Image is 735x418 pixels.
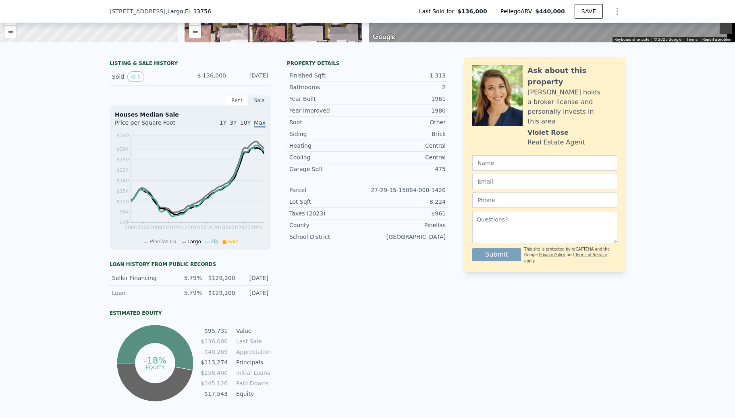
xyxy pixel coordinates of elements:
div: Year Built [289,95,367,103]
div: 1961 [367,95,446,103]
div: [PERSON_NAME] holds a broker license and personally invests in this area [527,88,617,126]
td: Appreciation [235,347,271,356]
div: Cooling [289,153,367,161]
div: Parcel [289,186,367,194]
span: $ 136,000 [197,72,226,79]
div: [DATE] [240,274,268,282]
button: SAVE [575,4,603,19]
span: − [8,27,13,37]
div: School District [289,233,367,241]
div: Houses Median Sale [115,111,266,119]
div: 475 [367,165,446,173]
a: Zoom out [189,26,201,38]
a: Terms (opens in new tab) [686,37,698,42]
span: © 2025 Google [654,37,681,42]
div: 8,224 [367,198,446,206]
div: $129,200 [207,289,235,297]
tspan: 2008 [150,225,162,230]
button: Show Options [609,3,625,19]
tspan: 2010 [163,225,175,230]
a: Report a problem [702,37,733,42]
div: 5.79% [174,274,202,282]
div: [DATE] [233,71,268,82]
td: Value [235,326,271,335]
div: Heating [289,142,367,150]
div: Price per Square Foot [115,119,190,132]
tspan: $154 [116,188,129,194]
div: Sold [112,71,184,82]
tspan: 2018 [213,225,226,230]
tspan: 2014 [188,225,200,230]
div: Lot Sqft [289,198,367,206]
div: Bathrooms [289,83,367,91]
td: Paid Downs [235,379,271,388]
td: $145,126 [200,379,228,388]
div: Sale [248,95,271,106]
span: Last Sold for [419,7,458,15]
span: , Largo [166,7,211,15]
div: Garage Sqft [289,165,367,173]
span: Pellego ARV [500,7,536,15]
div: Estimated Equity [110,310,271,316]
div: LISTING & SALE HISTORY [110,60,271,68]
tspan: 2024 [251,225,264,230]
div: County [289,221,367,229]
tspan: 2022 [238,225,251,230]
td: Principals [235,358,271,367]
td: $95,731 [200,326,228,335]
input: Email [472,174,617,189]
tspan: 2012 [175,225,188,230]
div: Siding [289,130,367,138]
td: Initial Loans [235,368,271,377]
div: Ask about this property [527,65,617,88]
div: Pinellas [367,221,446,229]
span: Max [254,119,266,127]
div: Rent [226,95,248,106]
span: 10Y [240,119,251,126]
input: Phone [472,192,617,208]
tspan: 2016 [201,225,213,230]
tspan: $340 [116,133,129,138]
button: Submit [472,248,521,261]
div: Finished Sqft [289,71,367,79]
span: , FL 33756 [183,8,211,15]
div: Seller Financing [112,274,169,282]
a: Terms of Service [575,253,607,257]
div: Brick [367,130,446,138]
div: 1,313 [367,71,446,79]
img: Google [371,32,397,42]
td: -$40,269 [200,347,228,356]
div: [GEOGRAPHIC_DATA] [367,233,446,241]
tspan: $259 [116,157,129,163]
div: Central [367,142,446,150]
button: Keyboard shortcuts [615,37,649,42]
div: Violet Rose [527,128,569,138]
td: $136,000 [200,337,228,346]
div: Loan history from public records [110,261,271,268]
tspan: $49 [120,220,129,226]
a: Zoom out [4,26,17,38]
span: 1Y [220,119,226,126]
tspan: $224 [116,167,129,173]
td: Equity [235,389,271,398]
div: Loan [112,289,169,297]
div: 5.79% [174,289,202,297]
button: View historical data [127,71,144,82]
tspan: $189 [116,178,129,184]
div: 2 [367,83,446,91]
span: Pinellas Co. [150,239,178,245]
div: Central [367,153,446,161]
div: Real Estate Agent [527,138,585,147]
div: 1980 [367,107,446,115]
tspan: 2020 [226,225,238,230]
span: $136,000 [457,7,487,15]
span: Sale [228,239,239,245]
tspan: $84 [120,209,129,215]
span: Zip [211,239,218,245]
a: Privacy Policy [539,253,565,257]
tspan: 2006 [137,225,150,230]
div: Other [367,118,446,126]
span: $440,000 [535,8,565,15]
tspan: 2004 [125,225,137,230]
tspan: $119 [116,199,129,205]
